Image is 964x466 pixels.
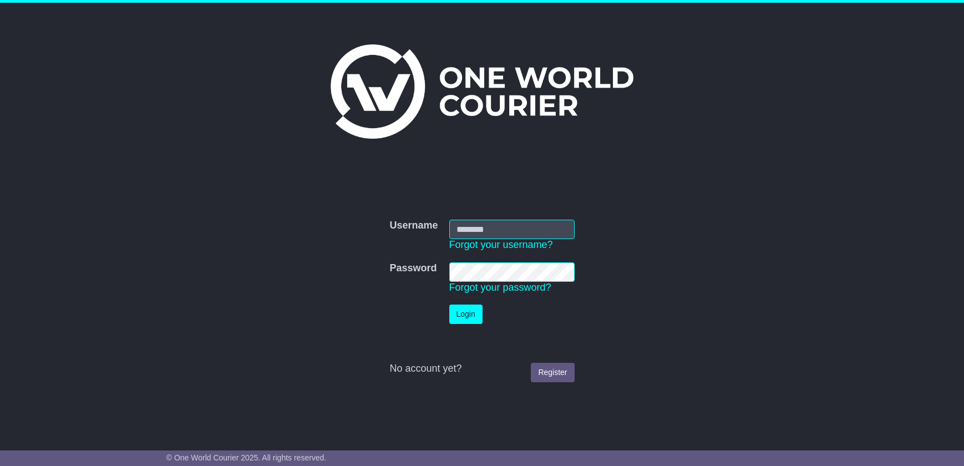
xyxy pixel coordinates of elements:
[531,363,574,382] a: Register
[449,282,551,293] a: Forgot your password?
[389,220,438,232] label: Username
[449,239,553,250] a: Forgot your username?
[389,363,574,375] div: No account yet?
[389,262,437,275] label: Password
[166,453,327,462] span: © One World Courier 2025. All rights reserved.
[449,305,483,324] button: Login
[331,44,633,139] img: One World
